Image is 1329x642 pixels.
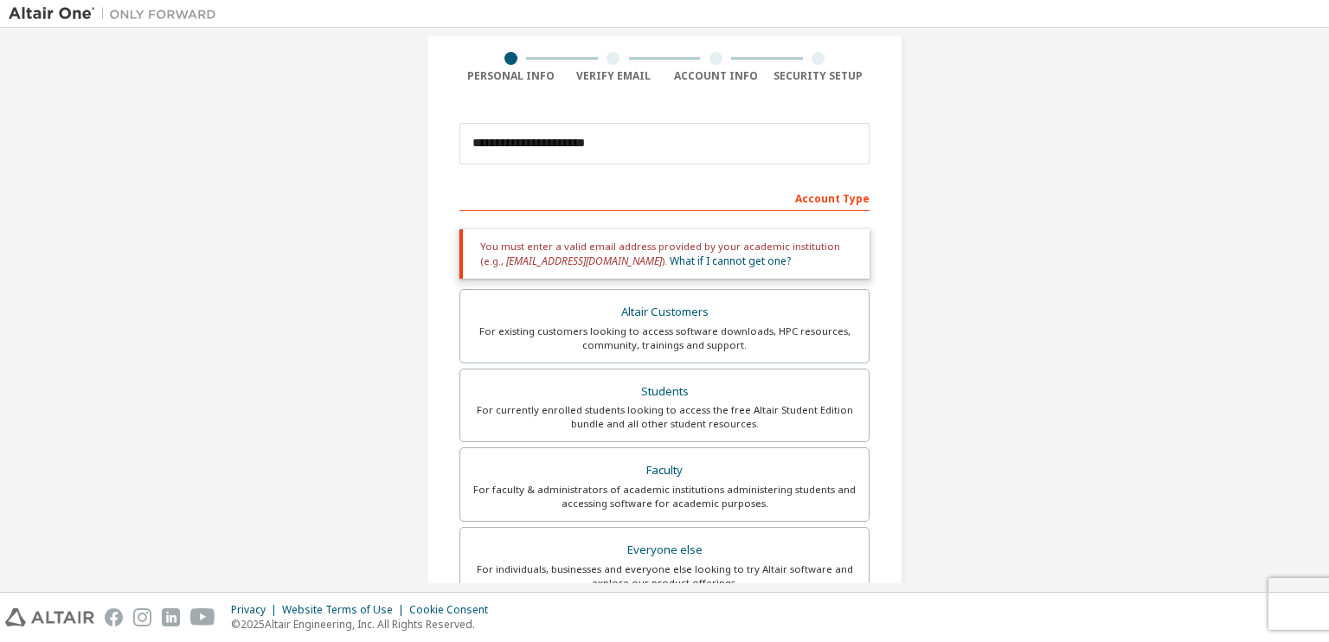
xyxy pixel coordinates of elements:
div: You must enter a valid email address provided by your academic institution (e.g., ). [459,229,870,279]
div: Faculty [471,459,858,483]
div: Cookie Consent [409,603,498,617]
img: altair_logo.svg [5,608,94,626]
img: instagram.svg [133,608,151,626]
img: Altair One [9,5,225,22]
div: Personal Info [459,69,562,83]
div: Account Type [459,183,870,211]
div: For existing customers looking to access software downloads, HPC resources, community, trainings ... [471,324,858,352]
div: For faculty & administrators of academic institutions administering students and accessing softwa... [471,483,858,510]
div: Website Terms of Use [282,603,409,617]
div: Everyone else [471,538,858,562]
div: Privacy [231,603,282,617]
div: Altair Customers [471,300,858,324]
span: [EMAIL_ADDRESS][DOMAIN_NAME] [506,254,662,268]
div: Students [471,380,858,404]
div: For individuals, businesses and everyone else looking to try Altair software and explore our prod... [471,562,858,590]
img: linkedin.svg [162,608,180,626]
div: Verify Email [562,69,665,83]
div: Security Setup [767,69,870,83]
div: Account Info [664,69,767,83]
div: For currently enrolled students looking to access the free Altair Student Edition bundle and all ... [471,403,858,431]
img: youtube.svg [190,608,215,626]
p: © 2025 Altair Engineering, Inc. All Rights Reserved. [231,617,498,632]
img: facebook.svg [105,608,123,626]
a: What if I cannot get one? [670,254,791,268]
